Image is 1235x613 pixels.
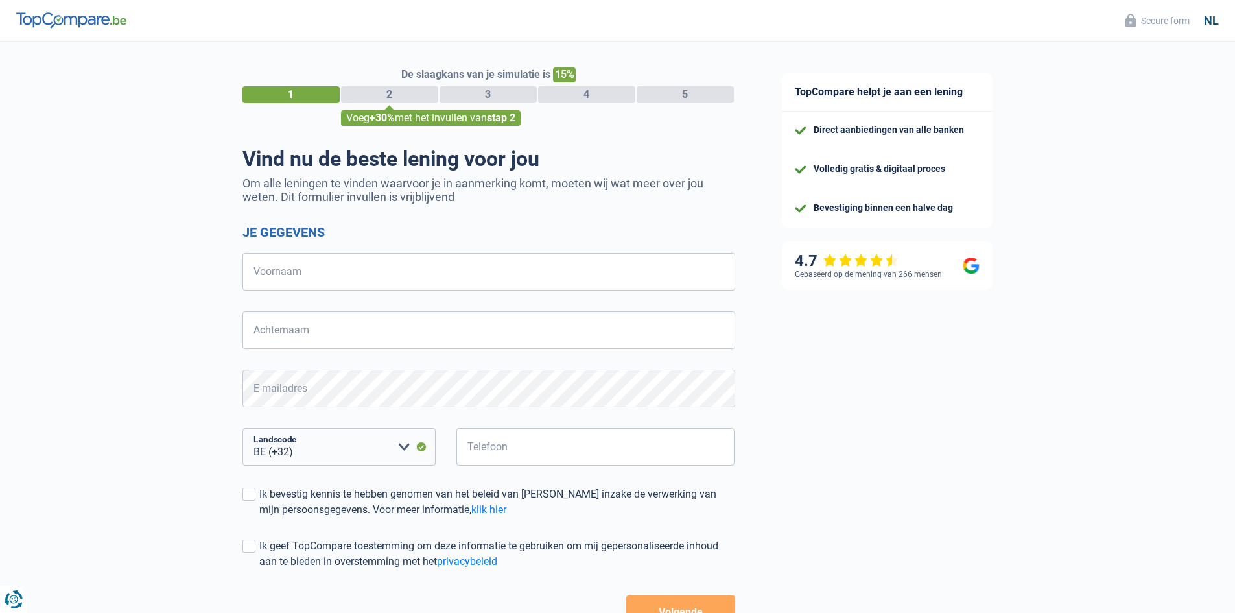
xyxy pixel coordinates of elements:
[16,12,126,28] img: TopCompare Logo
[471,503,506,516] a: klik hier
[440,86,537,103] div: 3
[456,428,735,466] input: 401020304
[637,86,734,103] div: 5
[370,112,395,124] span: +30%
[814,163,945,174] div: Volledig gratis & digitaal proces
[259,538,735,570] div: Ik geef TopCompare toestemming om deze informatie te gebruiken om mij gepersonaliseerde inhoud aa...
[795,270,942,279] div: Gebaseerd op de mening van 266 mensen
[242,86,340,103] div: 1
[1204,14,1219,28] div: nl
[814,202,953,213] div: Bevestiging binnen een halve dag
[401,68,550,80] span: De slaagkans van je simulatie is
[242,147,735,171] h1: Vind nu de beste lening voor jou
[1118,10,1197,31] button: Secure form
[341,86,438,103] div: 2
[814,125,964,136] div: Direct aanbiedingen van alle banken
[795,252,899,270] div: 4.7
[538,86,635,103] div: 4
[437,555,497,568] a: privacybeleid
[341,110,521,126] div: Voeg met het invullen van
[259,487,735,518] div: Ik bevestig kennis te hebben genomen van het beleid van [PERSON_NAME] inzake de verwerking van mi...
[487,112,515,124] span: stap 2
[242,224,735,240] h2: Je gegevens
[242,176,735,204] p: Om alle leningen te vinden waarvoor je in aanmerking komt, moeten wij wat meer over jou weten. Di...
[782,73,993,112] div: TopCompare helpt je aan een lening
[553,67,576,82] span: 15%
